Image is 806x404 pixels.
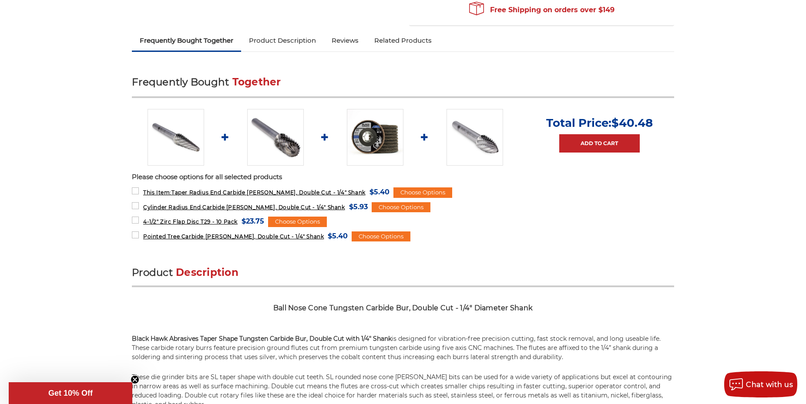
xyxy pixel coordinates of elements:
[611,116,653,130] span: $40.48
[324,31,366,50] a: Reviews
[176,266,238,278] span: Description
[273,304,533,312] span: Ball Nose Cone Tungsten Carbide Bur, Double Cut - 1/4" Diameter Shank
[393,187,452,198] div: Choose Options
[268,217,327,227] div: Choose Options
[132,31,241,50] a: Frequently Bought Together
[366,31,440,50] a: Related Products
[546,116,653,130] p: Total Price:
[131,375,139,384] button: Close teaser
[746,380,793,389] span: Chat with us
[143,189,171,196] strong: This Item:
[469,1,615,19] span: Free Shipping on orders over $149
[9,382,132,404] div: Get 10% OffClose teaser
[132,172,674,182] p: Please choose options for all selected products
[132,334,674,362] p: is designed for vibration-free precision cutting, fast stock removal, and long useable life. Thes...
[143,189,366,196] span: Taper Radius End Carbide [PERSON_NAME], Double Cut - 1/4" Shank
[328,230,348,242] span: $5.40
[48,389,93,397] span: Get 10% Off
[132,76,229,88] span: Frequently Bought
[132,266,173,278] span: Product
[241,31,324,50] a: Product Description
[559,134,640,153] a: Add to Cart
[143,218,238,225] span: 4-1/2" Zirc Flap Disc T29 - 10 Pack
[143,233,324,240] span: Pointed Tree Carbide [PERSON_NAME], Double Cut - 1/4" Shank
[352,231,410,242] div: Choose Options
[349,201,368,213] span: $5.93
[724,371,797,397] button: Chat with us
[143,204,345,210] span: Cylinder Radius End Carbide [PERSON_NAME], Double Cut - 1/4" Shank
[132,335,392,343] strong: Black Hawk Abrasives Taper Shape Tungsten Carbide Bur, Double Cut with 1/4" Shank
[369,186,390,198] span: $5.40
[232,76,281,88] span: Together
[372,202,430,213] div: Choose Options
[148,109,204,166] img: Taper with radius end carbide bur 1/4" shank
[242,215,264,227] span: $23.75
